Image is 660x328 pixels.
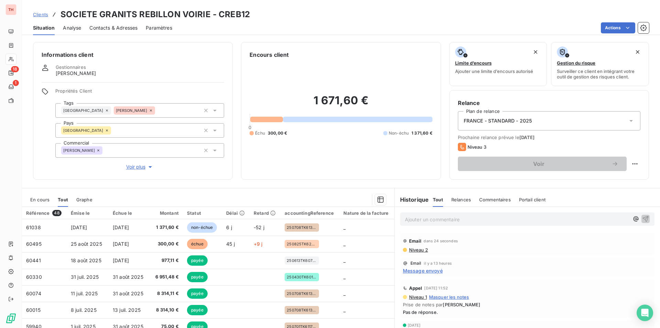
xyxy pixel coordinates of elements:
[455,60,492,66] span: Limite d’encours
[26,210,63,216] div: Référence
[557,68,643,80] span: Surveiller ce client en intégrant votre outil de gestion des risques client.
[26,307,41,313] span: 60015
[458,99,640,107] h6: Relance
[287,225,317,230] span: 250708TK61312NG/5
[443,302,480,307] span: [PERSON_NAME]
[408,323,421,327] span: [DATE]
[519,135,535,140] span: [DATE]
[464,117,532,124] span: FRANCE - STANDARD - 2025
[13,80,19,86] span: 1
[519,197,546,202] span: Portail client
[449,42,547,86] button: Limite d’encoursAjouter une limite d’encours autorisé
[458,157,627,171] button: Voir
[403,309,652,315] span: Pas de réponse.
[255,130,265,136] span: Échu
[187,255,208,266] span: payée
[154,241,179,247] span: 300,00 €
[58,197,68,202] span: Tout
[479,197,511,202] span: Commentaires
[154,290,179,297] span: 8 314,11 €
[154,307,179,314] span: 8 314,10 €
[26,224,41,230] span: 61038
[455,68,533,74] span: Ajouter une limite d’encours autorisé
[187,305,208,315] span: payée
[26,241,42,247] span: 60495
[146,24,172,31] span: Paramètres
[226,241,235,247] span: 45 j
[33,24,55,31] span: Situation
[343,307,345,313] span: _
[154,274,179,281] span: 6 951,48 €
[187,210,218,216] div: Statut
[71,307,97,313] span: 8 juil. 2025
[343,210,390,216] div: Nature de la facture
[26,290,41,296] span: 60074
[155,107,161,114] input: Ajouter une valeur
[113,307,141,313] span: 13 juil. 2025
[287,242,317,246] span: 250825TK62074AD
[226,210,245,216] div: Délai
[76,197,92,202] span: Graphe
[254,241,263,247] span: +9 j
[249,125,251,130] span: 0
[409,238,422,244] span: Email
[56,70,96,77] span: [PERSON_NAME]
[226,224,232,230] span: 6 j
[408,247,428,253] span: Niveau 2
[63,108,103,113] span: [GEOGRAPHIC_DATA]
[187,222,217,233] span: non-échue
[285,210,335,216] div: accountingReference
[466,161,612,167] span: Voir
[63,24,81,31] span: Analyse
[63,148,95,152] span: [PERSON_NAME]
[411,130,432,136] span: 1 371,60 €
[254,210,276,216] div: Retard
[154,210,179,216] div: Montant
[26,274,42,280] span: 60330
[111,127,117,134] input: Ajouter une valeur
[343,241,345,247] span: _
[71,241,102,247] span: 25 août 2025
[389,130,409,136] span: Non-échu
[33,12,48,17] span: Clients
[424,261,451,265] span: il y a 13 heures
[451,197,471,202] span: Relances
[52,210,61,216] span: 48
[410,261,421,265] span: Email
[71,210,104,216] div: Émise le
[33,11,48,18] a: Clients
[343,224,345,230] span: _
[268,130,287,136] span: 300,00 €
[11,66,19,72] span: 18
[113,224,129,230] span: [DATE]
[113,210,145,216] div: Échue le
[287,275,317,279] span: 250430TK60142AW -
[55,88,224,98] span: Propriétés Client
[71,224,87,230] span: [DATE]
[187,272,208,282] span: payée
[113,290,143,296] span: 31 août 2025
[102,147,108,154] input: Ajouter une valeur
[250,94,432,114] h2: 1 671,60 €
[395,195,429,204] h6: Historique
[187,288,208,299] span: payée
[343,257,345,263] span: _
[287,258,317,263] span: 250613TK60733AW -
[71,274,99,280] span: 31 juil. 2025
[424,286,448,290] span: [DATE] 11:52
[467,144,486,150] span: Niveau 3
[89,24,137,31] span: Contacts & Adresses
[254,224,264,230] span: -52 j
[458,135,640,140] span: Prochaine relance prévue le
[60,8,250,21] h3: SOCIETE GRANITS REBILLON VOIRIE - CREB12
[423,239,458,243] span: dans 24 secondes
[71,290,98,296] span: 11 juil. 2025
[55,163,224,171] button: Voir plus
[113,274,143,280] span: 31 août 2025
[551,42,649,86] button: Gestion du risqueSurveiller ce client en intégrant votre outil de gestion des risques client.
[126,163,154,170] span: Voir plus
[30,197,49,202] span: En cours
[637,305,653,321] div: Open Intercom Messenger
[287,292,317,296] span: 250708TK61312NG/5
[343,274,345,280] span: _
